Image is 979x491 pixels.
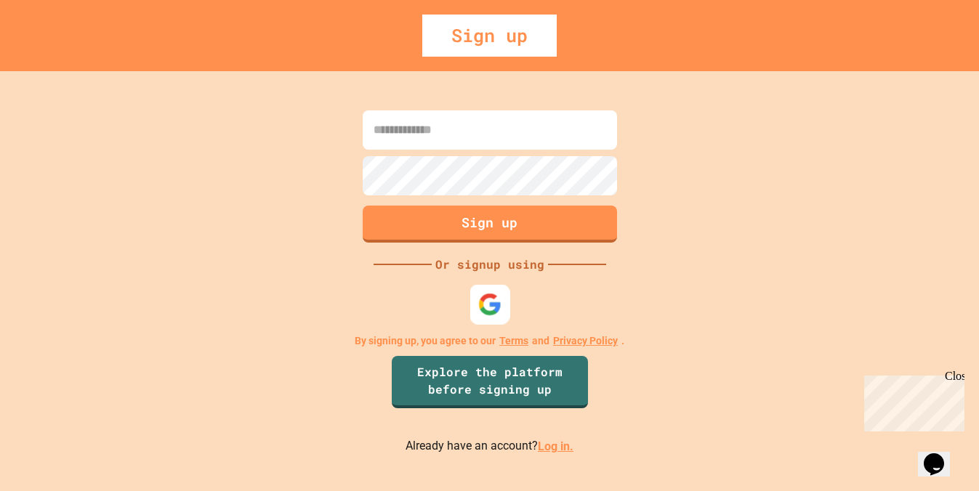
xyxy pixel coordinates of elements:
p: Already have an account? [406,437,573,455]
img: google-icon.svg [478,293,501,317]
div: Chat with us now!Close [6,6,100,92]
iframe: chat widget [918,433,964,476]
a: Privacy Policy [553,333,618,349]
p: By signing up, you agree to our and . [355,333,624,349]
a: Explore the platform before signing up [392,356,588,408]
button: Sign up [363,206,617,243]
a: Log in. [538,439,573,453]
div: Or signup using [432,256,548,273]
a: Terms [499,333,528,349]
div: Sign up [422,15,557,57]
iframe: chat widget [858,370,964,431]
